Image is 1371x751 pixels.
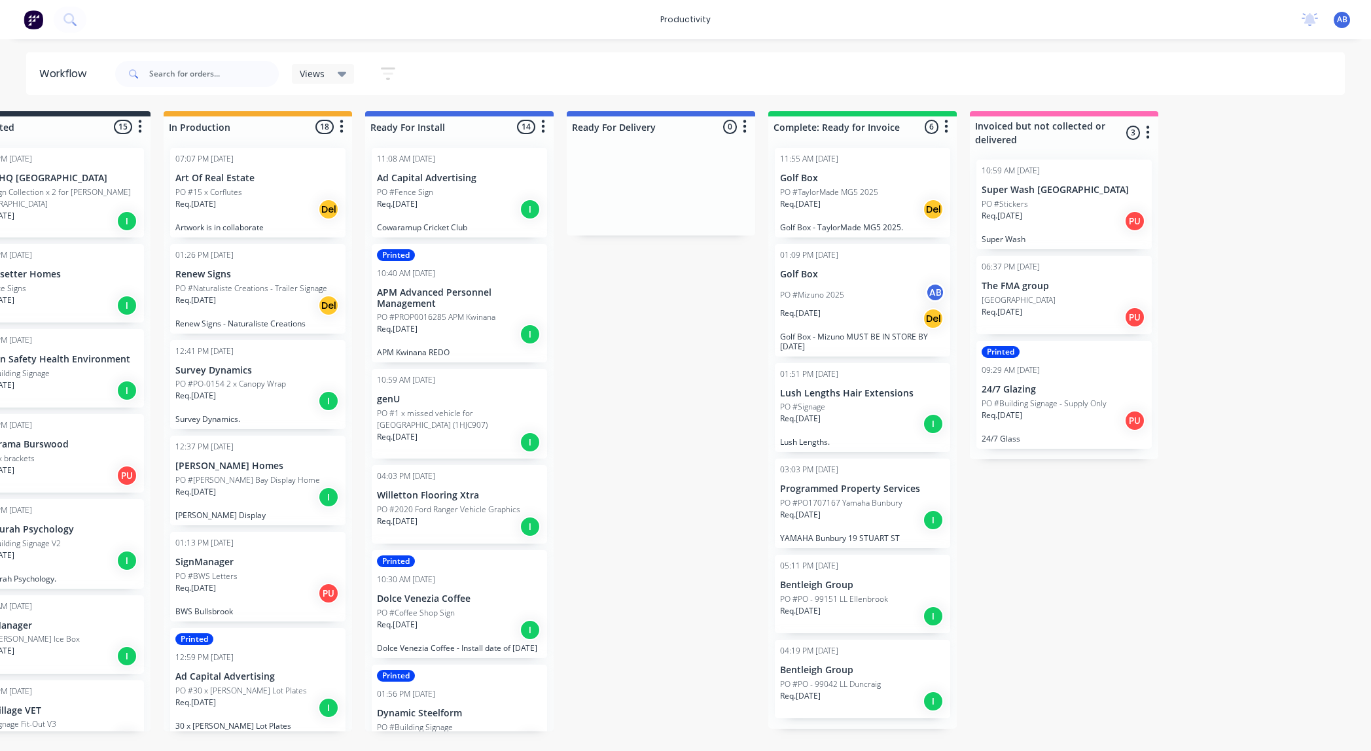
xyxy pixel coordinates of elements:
[170,148,346,237] div: 07:07 PM [DATE]Art Of Real EstatePO #15 x CorflutesReq.[DATE]DelArtwork is in collaborate
[300,67,325,80] span: Views
[318,583,339,604] div: PU
[780,645,838,657] div: 04:19 PM [DATE]
[377,490,542,501] p: Willetton Flooring Xtra
[923,606,944,627] div: I
[318,295,339,316] div: Del
[175,378,286,390] p: PO #PO-0154 2 x Canopy Wrap
[175,606,340,616] p: BWS Bullsbrook
[982,184,1147,196] p: Super Wash [GEOGRAPHIC_DATA]
[780,560,838,572] div: 05:11 PM [DATE]
[976,256,1152,334] div: 06:37 PM [DATE]The FMA group[GEOGRAPHIC_DATA]Req.[DATE]PU
[175,365,340,376] p: Survey Dynamics
[982,234,1147,244] p: Super Wash
[175,474,320,486] p: PO #[PERSON_NAME] Bay Display Home
[372,369,547,459] div: 10:59 AM [DATE]genUPO #1 x missed vehicle for [GEOGRAPHIC_DATA] (1HJC907)Req.[DATE]I
[1124,211,1145,232] div: PU
[982,261,1040,273] div: 06:37 PM [DATE]
[780,153,838,165] div: 11:55 AM [DATE]
[775,640,950,718] div: 04:19 PM [DATE]Bentleigh GroupPO #PO - 99042 LL DuncraigReq.[DATE]I
[780,605,821,617] p: Req. [DATE]
[175,294,216,306] p: Req. [DATE]
[116,465,137,486] div: PU
[24,10,43,29] img: Factory
[780,593,888,605] p: PO #PO - 99151 LL Ellenbrook
[175,283,327,294] p: PO #Naturaliste Creations - Trailer Signage
[175,510,340,520] p: [PERSON_NAME] Display
[775,555,950,633] div: 05:11 PM [DATE]Bentleigh GroupPO #PO - 99151 LL EllenbrookReq.[DATE]I
[377,222,542,232] p: Cowaramup Cricket Club
[780,173,945,184] p: Golf Box
[780,307,821,319] p: Req. [DATE]
[923,691,944,712] div: I
[377,311,495,323] p: PO #PROP0016285 APM Kwinana
[780,198,821,210] p: Req. [DATE]
[175,461,340,472] p: [PERSON_NAME] Homes
[377,408,542,431] p: PO #1 x missed vehicle for [GEOGRAPHIC_DATA] (1HJC907)
[780,533,945,543] p: YAMAHA Bunbury 19 STUART ST
[923,510,944,531] div: I
[780,401,825,413] p: PO #Signage
[377,607,455,619] p: PO #Coffee Shop Sign
[780,413,821,425] p: Req. [DATE]
[377,722,453,733] p: PO #Building Signage
[780,464,838,476] div: 03:03 PM [DATE]
[377,515,418,527] p: Req. [DATE]
[976,341,1152,449] div: Printed09:29 AM [DATE]24/7 GlazingPO #Building Signage - Supply OnlyReq.[DATE]PU24/7 Glass
[982,198,1028,210] p: PO #Stickers
[175,222,340,232] p: Artwork is in collaborate
[377,249,415,261] div: Printed
[175,414,340,424] p: Survey Dynamics.
[175,249,234,261] div: 01:26 PM [DATE]
[377,186,433,198] p: PO #Fence Sign
[377,323,418,335] p: Req. [DATE]
[39,66,93,82] div: Workflow
[170,340,346,430] div: 12:41 PM [DATE]Survey DynamicsPO #PO-0154 2 x Canopy WrapReq.[DATE]ISurvey Dynamics.
[170,628,346,736] div: Printed12:59 PM [DATE]Ad Capital AdvertisingPO #30 x [PERSON_NAME] Lot PlatesReq.[DATE]I30 x [PER...
[170,244,346,334] div: 01:26 PM [DATE]Renew SignsPO #Naturaliste Creations - Trailer SignageReq.[DATE]DelRenew Signs - N...
[1124,307,1145,328] div: PU
[377,198,418,210] p: Req. [DATE]
[377,431,418,443] p: Req. [DATE]
[982,281,1147,292] p: The FMA group
[377,287,542,309] p: APM Advanced Personnel Management
[377,173,542,184] p: Ad Capital Advertising
[982,410,1022,421] p: Req. [DATE]
[175,390,216,402] p: Req. [DATE]
[520,432,541,453] div: I
[377,670,415,682] div: Printed
[775,244,950,357] div: 01:09 PM [DATE]Golf BoxPO #Mizuno 2025ABReq.[DATE]DelGolf Box - Mizuno MUST BE IN STORE BY [DATE]
[780,665,945,676] p: Bentleigh Group
[775,459,950,548] div: 03:03 PM [DATE]Programmed Property ServicesPO #PO1707167 Yamaha BunburyReq.[DATE]IYAMAHA Bunbury ...
[780,222,945,232] p: Golf Box - TaylorMade MG5 2025.
[982,384,1147,395] p: 24/7 Glazing
[116,550,137,571] div: I
[116,646,137,667] div: I
[175,441,234,453] div: 12:37 PM [DATE]
[175,319,340,328] p: Renew Signs - Naturaliste Creations
[175,633,213,645] div: Printed
[982,398,1107,410] p: PO #Building Signage - Supply Only
[780,437,945,447] p: Lush Lengths.
[175,173,340,184] p: Art Of Real Estate
[923,199,944,220] div: Del
[372,550,547,658] div: Printed10:30 AM [DATE]Dolce Venezia CoffeePO #Coffee Shop SignReq.[DATE]IDolce Venezia Coffee - I...
[377,619,418,631] p: Req. [DATE]
[520,620,541,640] div: I
[780,289,844,301] p: PO #Mizuno 2025
[982,434,1147,444] p: 24/7 Glass
[372,465,547,544] div: 04:03 PM [DATE]Willetton Flooring XtraPO #2020 Ford Ranger Vehicle GraphicsReq.[DATE]I
[170,532,346,621] div: 01:13 PM [DATE]SignManagerPO #BWS LettersReq.[DATE]PUBWS Bullsbrook
[377,643,542,653] p: Dolce Venezia Coffee - Install date of [DATE]
[780,678,881,690] p: PO #PO - 99042 LL Duncraig
[377,153,435,165] div: 11:08 AM [DATE]
[318,697,339,718] div: I
[116,295,137,316] div: I
[780,509,821,521] p: Req. [DATE]
[318,199,339,220] div: Del
[982,364,1040,376] div: 09:29 AM [DATE]
[377,593,542,604] p: Dolce Venezia Coffee
[175,671,340,682] p: Ad Capital Advertising
[780,249,838,261] div: 01:09 PM [DATE]
[149,61,279,87] input: Search for orders...
[775,363,950,453] div: 01:51 PM [DATE]Lush Lengths Hair ExtensionsPO #SignageReq.[DATE]ILush Lengths.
